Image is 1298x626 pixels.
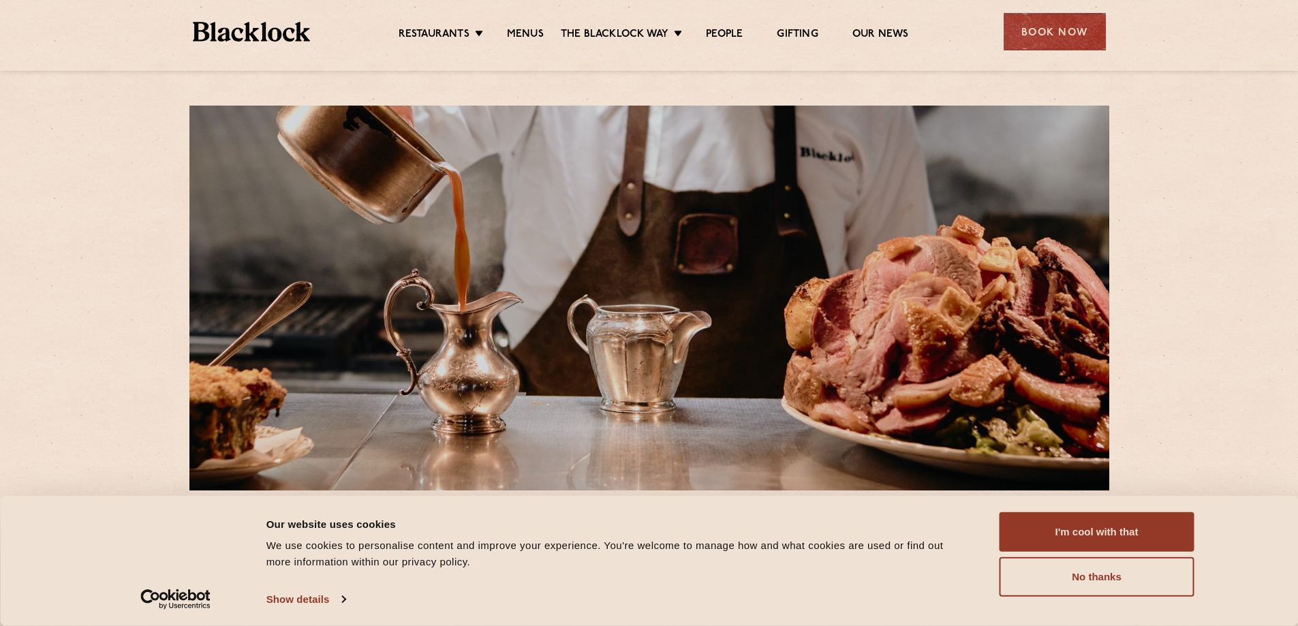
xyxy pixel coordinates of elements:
[1000,557,1194,597] button: No thanks
[777,28,818,43] a: Gifting
[706,28,743,43] a: People
[561,28,668,43] a: The Blacklock Way
[399,28,469,43] a: Restaurants
[116,589,235,610] a: Usercentrics Cookiebot - opens in a new window
[852,28,909,43] a: Our News
[1004,13,1106,50] div: Book Now
[266,516,969,532] div: Our website uses cookies
[266,589,345,610] a: Show details
[193,22,311,42] img: BL_Textured_Logo-footer-cropped.svg
[507,28,544,43] a: Menus
[1000,512,1194,552] button: I'm cool with that
[266,537,969,570] div: We use cookies to personalise content and improve your experience. You're welcome to manage how a...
